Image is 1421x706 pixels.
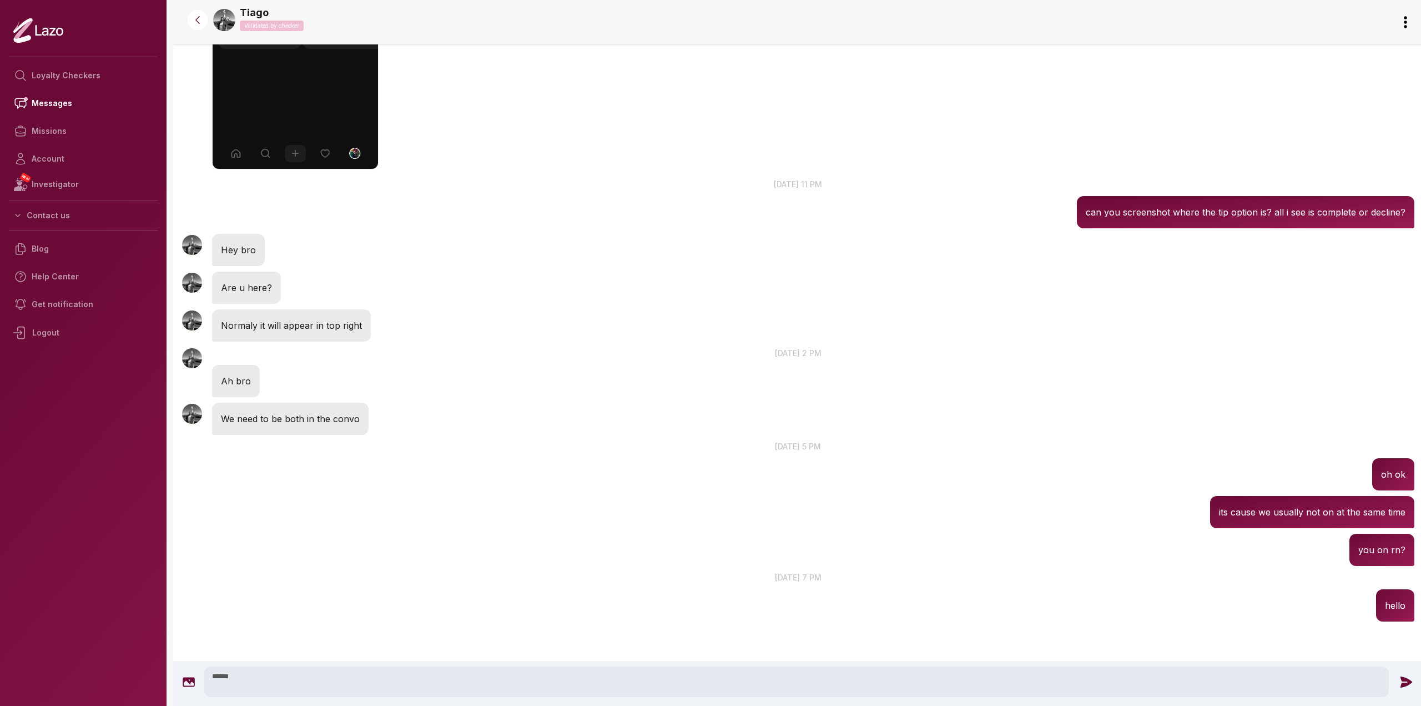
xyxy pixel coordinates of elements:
[1385,598,1405,613] p: hello
[221,243,256,257] p: Hey bro
[221,412,360,426] p: We need to be both in the convo
[9,117,158,145] a: Missions
[182,404,202,424] img: User avatar
[1358,543,1405,557] p: you on rn?
[182,311,202,331] img: User avatar
[221,281,272,295] p: Are u here?
[19,172,32,183] span: NEW
[240,21,304,31] p: Validated by checker
[9,145,158,173] a: Account
[240,5,269,21] a: Tiago
[9,62,158,89] a: Loyalty Checkers
[9,263,158,291] a: Help Center
[221,374,251,388] p: Ah bro
[1219,505,1405,519] p: its cause we usually not on at the same time
[213,9,235,31] img: dcaf1818-ca8d-4ccf-9429-b343b998978c
[1381,467,1405,482] p: oh ok
[182,235,202,255] img: User avatar
[9,291,158,318] a: Get notification
[1086,205,1405,219] p: can you screenshot where the tip option is? all i see is complete or decline?
[182,273,202,293] img: User avatar
[9,173,158,196] a: NEWInvestigator
[9,235,158,263] a: Blog
[221,318,362,333] p: Normaly it will appear in top right
[9,318,158,347] div: Logout
[9,206,158,226] button: Contact us
[9,89,158,117] a: Messages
